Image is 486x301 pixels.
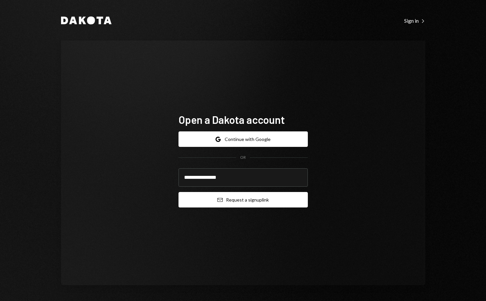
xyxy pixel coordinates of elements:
button: Continue with Google [178,131,308,147]
h1: Open a Dakota account [178,113,308,126]
a: Sign in [404,17,425,24]
button: Request a signuplink [178,192,308,207]
div: OR [240,155,246,160]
